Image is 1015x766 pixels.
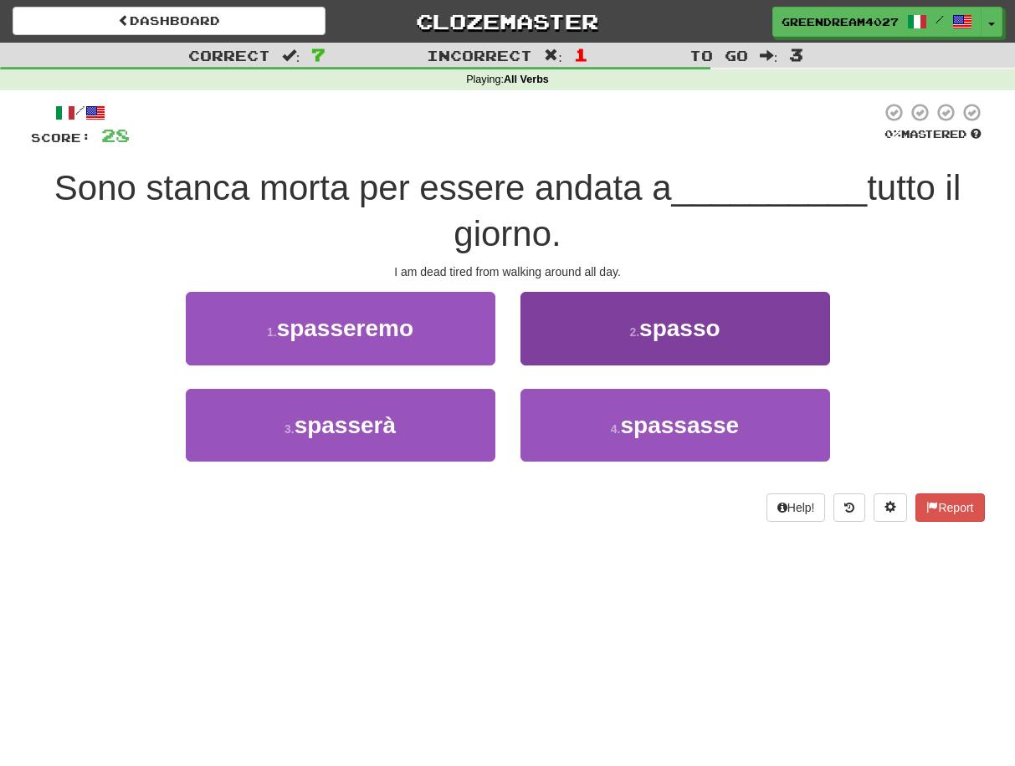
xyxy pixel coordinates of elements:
[639,315,720,341] span: spasso
[351,7,664,36] a: Clozemaster
[629,325,639,339] small: 2 .
[881,127,985,142] div: Mastered
[574,44,588,64] span: 1
[772,7,982,37] a: GreenDream4027 /
[427,47,532,64] span: Incorrect
[13,7,326,35] a: Dashboard
[672,168,868,207] span: __________
[504,74,549,85] strong: All Verbs
[285,422,295,436] small: 3 .
[295,412,396,438] span: spasserà
[520,389,830,462] button: 4.spassasse
[544,49,562,63] span: :
[267,325,277,339] small: 1 .
[782,14,899,29] span: GreenDream4027
[760,49,778,63] span: :
[936,13,944,25] span: /
[311,44,326,64] span: 7
[277,315,413,341] span: spasseremo
[188,47,270,64] span: Correct
[789,44,803,64] span: 3
[31,263,985,280] div: I am dead tired from walking around all day.
[31,102,130,123] div: /
[611,422,621,436] small: 4 .
[915,493,984,522] button: Report
[101,125,130,146] span: 28
[766,493,826,522] button: Help!
[186,389,495,462] button: 3.spasserà
[884,127,901,140] span: 0 %
[833,493,865,522] button: Round history (alt+y)
[31,130,91,145] span: Score:
[689,47,748,64] span: To go
[520,292,830,365] button: 2.spasso
[186,292,495,365] button: 1.spasseremo
[621,412,740,438] span: spassasse
[54,168,672,207] span: Sono stanca morta per essere andata a
[282,49,300,63] span: :
[454,168,961,253] span: tutto il giorno.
